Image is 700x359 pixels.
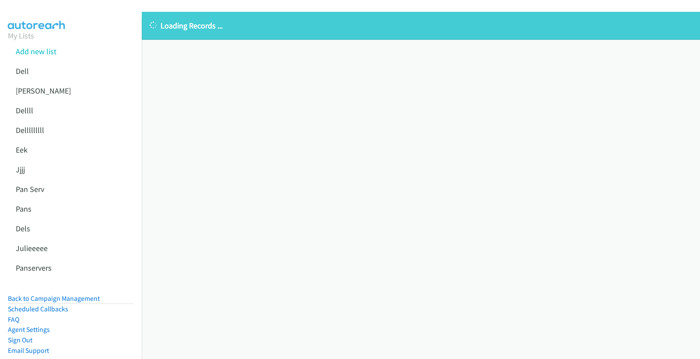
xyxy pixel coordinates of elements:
a: My Lists [8,31,34,41]
a: Dell [16,66,29,76]
a: Scheduled Callbacks [8,305,68,313]
a: Eek [16,145,28,155]
a: [PERSON_NAME] [16,86,71,96]
a: Dels [16,223,30,234]
a: Delllllllll [16,125,44,135]
a: Pan Serv [16,184,44,194]
a: FAQ [8,315,19,324]
p: Loading Records ... [150,20,692,31]
a: Back to Campaign Management [8,294,100,303]
a: Julieeeee [16,243,48,253]
a: Dellll [16,105,33,115]
a: Sign Out [8,336,32,344]
a: Panservers [16,263,52,273]
a: Agent Settings [8,325,50,334]
a: Pans [16,204,31,214]
a: Email Support [8,346,49,355]
a: Jjjj [16,164,25,174]
a: Add new list [16,46,56,56]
